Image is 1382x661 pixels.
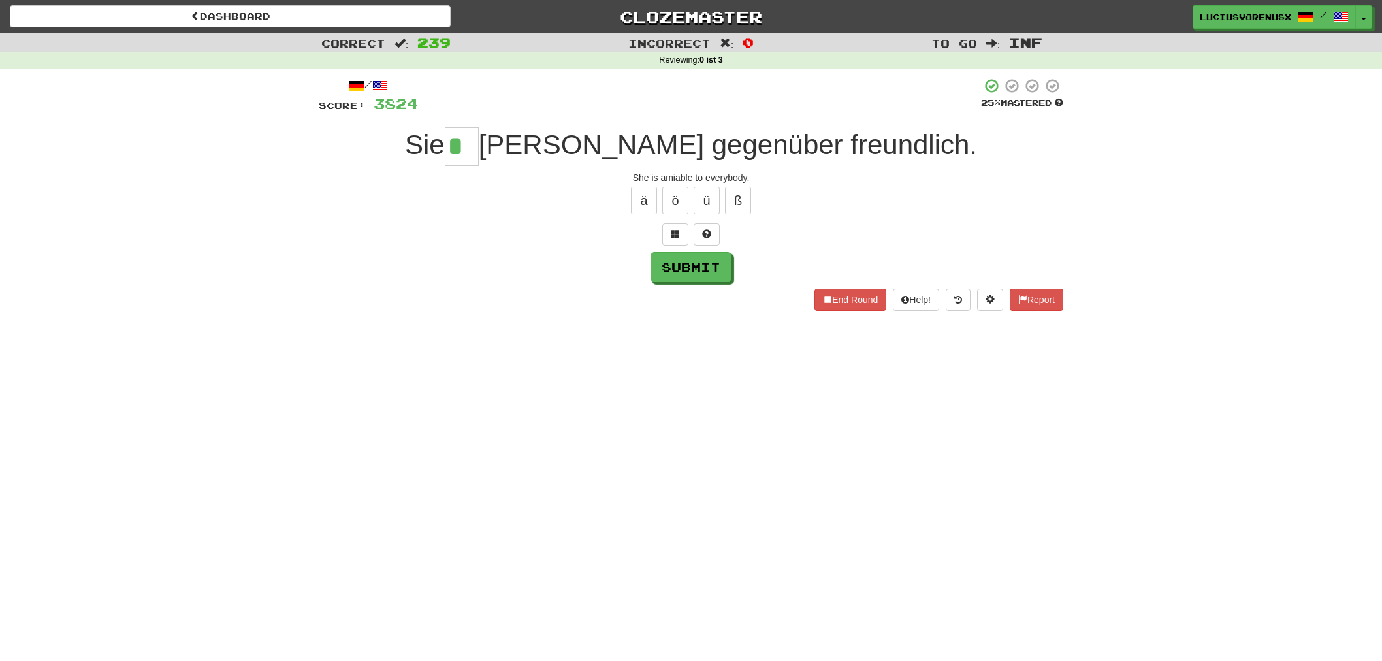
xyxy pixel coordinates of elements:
[946,289,971,311] button: Round history (alt+y)
[1200,11,1291,23] span: LuciusVorenusX
[374,95,418,112] span: 3824
[1009,35,1042,50] span: Inf
[694,223,720,246] button: Single letter hint - you only get 1 per sentence and score half the points! alt+h
[986,38,1001,49] span: :
[814,289,886,311] button: End Round
[743,35,754,50] span: 0
[694,187,720,214] button: ü
[319,171,1063,184] div: She is amiable to everybody.
[981,97,1001,108] span: 25 %
[981,97,1063,109] div: Mastered
[10,5,451,27] a: Dashboard
[405,129,445,160] span: Sie
[662,223,688,246] button: Switch sentence to multiple choice alt+p
[417,35,451,50] span: 239
[931,37,977,50] span: To go
[631,187,657,214] button: ä
[720,38,734,49] span: :
[319,78,418,94] div: /
[1193,5,1356,29] a: LuciusVorenusX /
[662,187,688,214] button: ö
[321,37,385,50] span: Correct
[699,56,723,65] strong: 0 ist 3
[1010,289,1063,311] button: Report
[394,38,409,49] span: :
[893,289,939,311] button: Help!
[470,5,911,28] a: Clozemaster
[319,100,366,111] span: Score:
[479,129,977,160] span: [PERSON_NAME] gegenüber freundlich.
[725,187,751,214] button: ß
[651,252,731,282] button: Submit
[628,37,711,50] span: Incorrect
[1320,10,1326,20] span: /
